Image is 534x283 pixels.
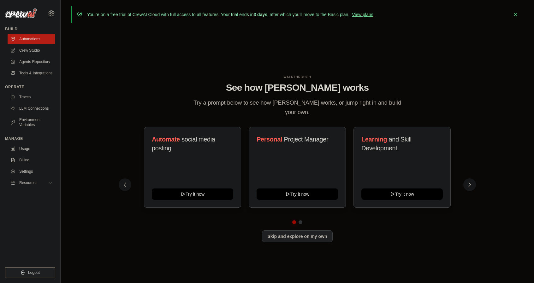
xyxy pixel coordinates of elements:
[352,12,373,17] a: View plans
[361,136,387,143] span: Learning
[8,155,55,165] a: Billing
[284,136,328,143] span: Project Manager
[8,45,55,55] a: Crew Studio
[152,136,215,152] span: social media posting
[19,180,37,185] span: Resources
[8,68,55,78] a: Tools & Integrations
[8,144,55,154] a: Usage
[8,92,55,102] a: Traces
[257,188,338,200] button: Try it now
[8,103,55,113] a: LLM Connections
[8,178,55,188] button: Resources
[8,166,55,176] a: Settings
[5,26,55,32] div: Build
[5,84,55,90] div: Operate
[5,267,55,278] button: Logout
[361,136,411,152] span: and Skill Development
[152,188,233,200] button: Try it now
[257,136,282,143] span: Personal
[8,57,55,67] a: Agents Repository
[152,136,180,143] span: Automate
[191,98,403,117] p: Try a prompt below to see how [PERSON_NAME] works, or jump right in and build your own.
[262,230,332,242] button: Skip and explore on my own
[5,136,55,141] div: Manage
[8,115,55,130] a: Environment Variables
[124,75,471,79] div: WALKTHROUGH
[361,188,443,200] button: Try it now
[124,82,471,93] h1: See how [PERSON_NAME] works
[87,11,375,18] p: You're on a free trial of CrewAI Cloud with full access to all features. Your trial ends in , aft...
[28,270,40,275] span: Logout
[253,12,267,17] strong: 3 days
[5,9,37,18] img: Logo
[8,34,55,44] a: Automations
